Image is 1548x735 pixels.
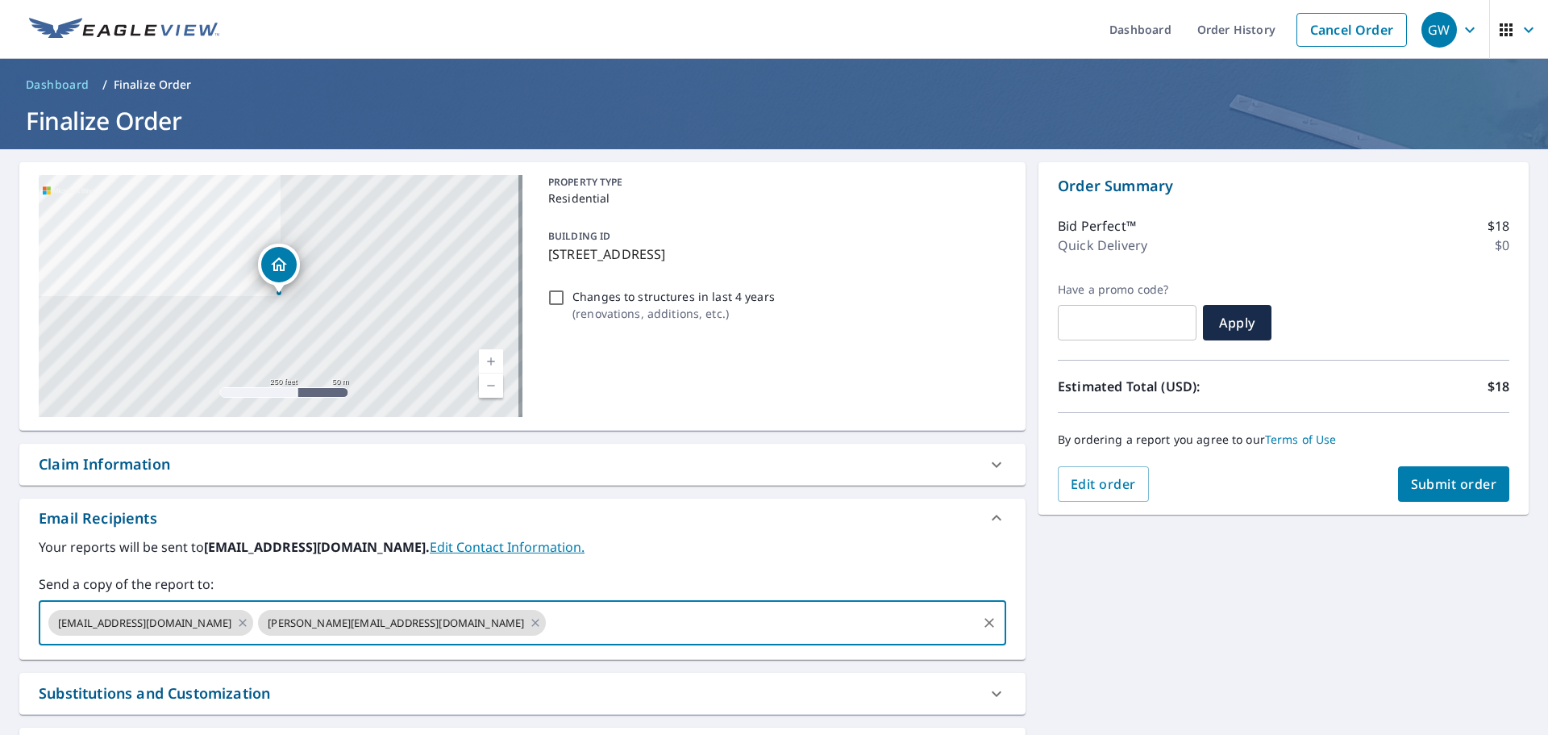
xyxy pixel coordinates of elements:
p: Finalize Order [114,77,192,93]
button: Edit order [1058,466,1149,502]
span: Apply [1216,314,1259,332]
a: Current Level 17, Zoom In [479,349,503,374]
b: [EMAIL_ADDRESS][DOMAIN_NAME]. [204,538,430,556]
p: $18 [1488,216,1509,236]
p: Bid Perfect™ [1058,216,1136,236]
label: Your reports will be sent to [39,537,1006,557]
span: [PERSON_NAME][EMAIL_ADDRESS][DOMAIN_NAME] [258,616,534,631]
h1: Finalize Order [19,104,1529,137]
a: Dashboard [19,72,96,98]
div: GW [1421,12,1457,48]
button: Clear [978,612,1001,634]
span: Dashboard [26,77,89,93]
div: Dropped pin, building 1, Residential property, 6513 N Windy Pines St Coeur D Alene, ID 83815 [258,244,300,294]
li: / [102,75,107,94]
p: [STREET_ADDRESS] [548,244,1000,264]
div: Substitutions and Customization [19,673,1026,714]
a: Terms of Use [1265,432,1337,447]
div: [PERSON_NAME][EMAIL_ADDRESS][DOMAIN_NAME] [258,610,546,636]
button: Apply [1203,305,1271,340]
div: Email Recipients [39,507,157,529]
label: Send a copy of the report to: [39,574,1006,594]
span: [EMAIL_ADDRESS][DOMAIN_NAME] [48,616,241,631]
a: Current Level 17, Zoom Out [479,374,503,398]
div: Substitutions and Customization [39,683,270,704]
a: Cancel Order [1296,13,1407,47]
span: Submit order [1411,475,1497,493]
button: Submit order [1398,466,1510,502]
div: Claim Information [39,453,170,475]
p: $18 [1488,377,1509,396]
div: [EMAIL_ADDRESS][DOMAIN_NAME] [48,610,253,636]
div: Claim Information [19,444,1026,485]
p: Quick Delivery [1058,236,1147,255]
p: PROPERTY TYPE [548,175,1000,190]
div: Email Recipients [19,499,1026,537]
p: Changes to structures in last 4 years [572,288,775,305]
label: Have a promo code? [1058,282,1196,297]
p: Order Summary [1058,175,1509,197]
p: Residential [548,190,1000,207]
p: $0 [1495,236,1509,255]
p: Estimated Total (USD): [1058,377,1284,396]
p: BUILDING ID [548,229,610,243]
p: ( renovations, additions, etc. ) [572,305,775,322]
nav: breadcrumb [19,72,1529,98]
p: By ordering a report you agree to our [1058,432,1509,447]
img: EV Logo [29,18,219,42]
span: Edit order [1071,475,1136,493]
a: EditContactInfo [430,538,585,556]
